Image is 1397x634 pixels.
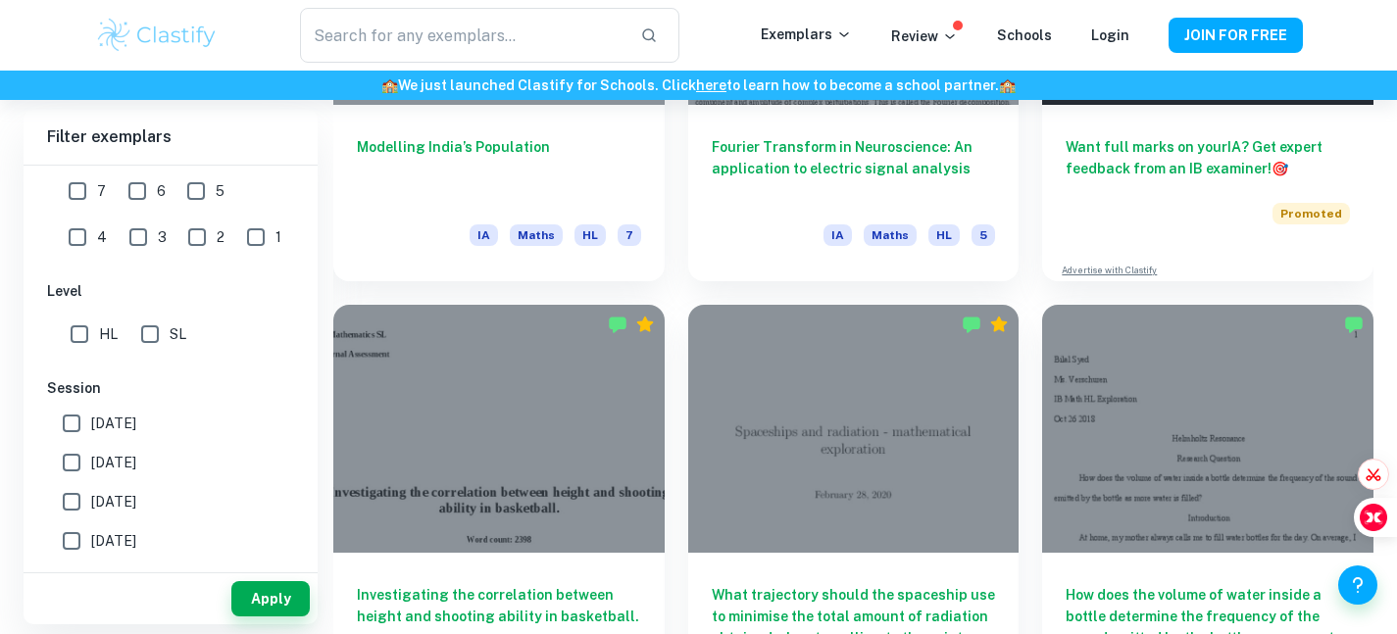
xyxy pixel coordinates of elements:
[158,226,167,248] span: 3
[217,226,225,248] span: 2
[928,224,960,246] span: HL
[91,530,136,552] span: [DATE]
[91,452,136,473] span: [DATE]
[1344,315,1364,334] img: Marked
[712,136,996,201] h6: Fourier Transform in Neuroscience: An application to electric signal analysis
[999,77,1016,93] span: 🏫
[1169,18,1303,53] button: JOIN FOR FREE
[972,224,995,246] span: 5
[47,280,294,302] h6: Level
[4,74,1393,96] h6: We just launched Clastify for Schools. Click to learn how to become a school partner.
[97,226,107,248] span: 4
[761,24,852,45] p: Exemplars
[381,77,398,93] span: 🏫
[97,180,106,202] span: 7
[635,315,655,334] div: Premium
[170,323,186,345] span: SL
[216,180,225,202] span: 5
[989,315,1009,334] div: Premium
[470,224,498,246] span: IA
[357,136,641,201] h6: Modelling India’s Population
[696,77,726,93] a: here
[95,16,220,55] img: Clastify logo
[1272,161,1288,176] span: 🎯
[864,224,917,246] span: Maths
[618,224,641,246] span: 7
[275,226,281,248] span: 1
[891,25,958,47] p: Review
[510,224,563,246] span: Maths
[1062,264,1157,277] a: Advertise with Clastify
[962,315,981,334] img: Marked
[823,224,852,246] span: IA
[47,377,294,399] h6: Session
[231,581,310,616] button: Apply
[157,180,166,202] span: 6
[99,323,118,345] span: HL
[91,491,136,512] span: [DATE]
[1272,203,1350,224] span: Promoted
[24,110,318,165] h6: Filter exemplars
[574,224,606,246] span: HL
[608,315,627,334] img: Marked
[1338,565,1377,605] button: Help and Feedback
[1066,136,1350,179] h6: Want full marks on your IA ? Get expert feedback from an IB examiner!
[300,8,624,63] input: Search for any exemplars...
[1091,27,1129,43] a: Login
[91,413,136,434] span: [DATE]
[997,27,1052,43] a: Schools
